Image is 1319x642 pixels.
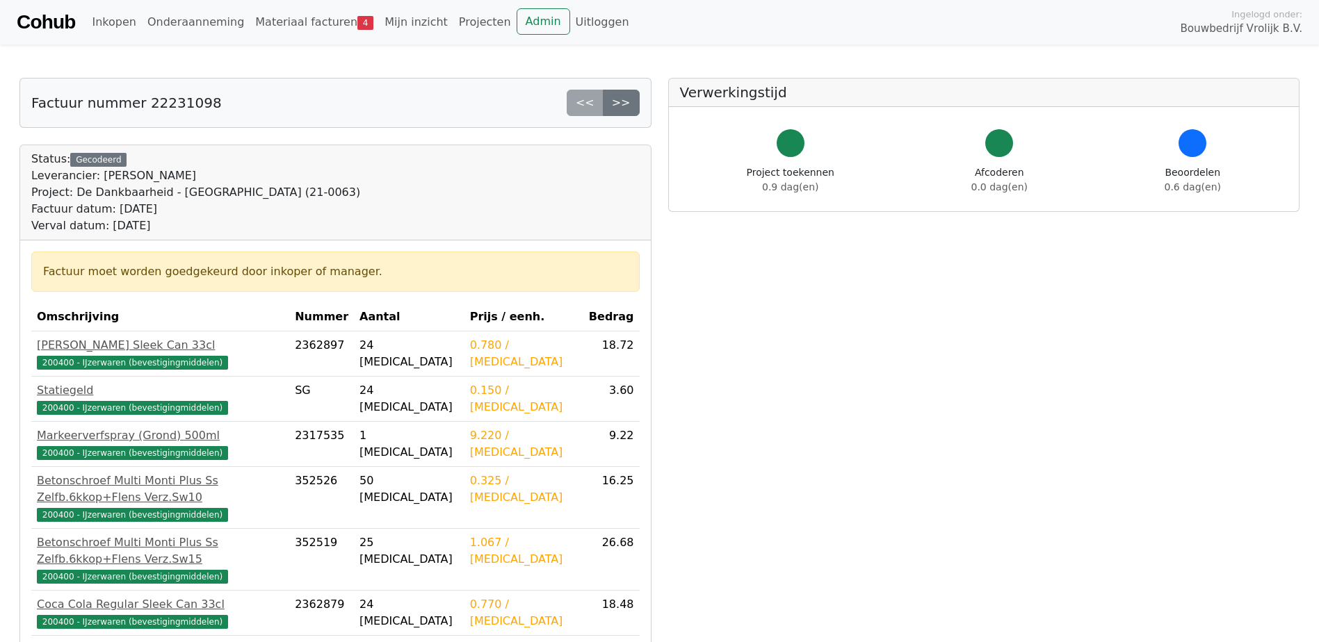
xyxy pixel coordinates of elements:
[289,422,354,467] td: 2317535
[680,84,1288,101] h5: Verwerkingstijd
[37,337,284,370] a: [PERSON_NAME] Sleek Can 33cl200400 - IJzerwaren (bevestigingmiddelen)
[379,8,453,36] a: Mijn inzicht
[570,8,635,36] a: Uitloggen
[31,184,360,201] div: Project: De Dankbaarheid - [GEOGRAPHIC_DATA] (21-0063)
[37,337,284,354] div: [PERSON_NAME] Sleek Can 33cl
[37,596,284,613] div: Coca Cola Regular Sleek Can 33cl
[37,427,284,444] div: Markeerverfspray (Grond) 500ml
[70,153,127,167] div: Gecodeerd
[289,303,354,331] th: Nummer
[359,472,459,506] div: 50 [MEDICAL_DATA]
[37,356,228,370] span: 200400 - IJzerwaren (bevestigingmiddelen)
[37,427,284,461] a: Markeerverfspray (Grond) 500ml200400 - IJzerwaren (bevestigingmiddelen)
[1165,181,1221,192] span: 0.6 dag(en)
[37,596,284,629] a: Coca Cola Regular Sleek Can 33cl200400 - IJzerwaren (bevestigingmiddelen)
[289,529,354,591] td: 352519
[464,303,583,331] th: Prijs / eenh.
[289,331,354,377] td: 2362897
[31,167,360,184] div: Leverancier: [PERSON_NAME]
[470,596,578,629] div: 0.770 / [MEDICAL_DATA]
[31,151,360,234] div: Status:
[603,90,640,116] a: >>
[250,8,379,36] a: Materiaal facturen4
[37,401,228,415] span: 200400 - IJzerwaren (bevestigingmiddelen)
[17,6,75,39] a: Cohub
[37,534,284,584] a: Betonschroef Multi Monti Plus Ss Zelfb.6kkop+Flens Verz.Sw15200400 - IJzerwaren (bevestigingmidde...
[359,427,459,461] div: 1 [MEDICAL_DATA]
[289,377,354,422] td: SG
[37,382,284,399] div: Statiegeld
[1231,8,1302,21] span: Ingelogd onder:
[971,165,1028,195] div: Afcoderen
[289,591,354,636] td: 2362879
[583,303,640,331] th: Bedrag
[583,377,640,422] td: 3.60
[470,382,578,415] div: 0.150 / [MEDICAL_DATA]
[31,201,360,217] div: Factuur datum: [DATE]
[583,529,640,591] td: 26.68
[453,8,517,36] a: Projecten
[37,472,284,506] div: Betonschroef Multi Monti Plus Ss Zelfb.6kkop+Flens Verz.Sw10
[517,8,570,35] a: Admin
[470,472,578,506] div: 0.325 / [MEDICAL_DATA]
[583,467,640,529] td: 16.25
[1165,165,1221,195] div: Beoordelen
[359,382,459,415] div: 24 [MEDICAL_DATA]
[747,165,834,195] div: Project toekennen
[37,472,284,522] a: Betonschroef Multi Monti Plus Ss Zelfb.6kkop+Flens Verz.Sw10200400 - IJzerwaren (bevestigingmidde...
[37,534,284,568] div: Betonschroef Multi Monti Plus Ss Zelfb.6kkop+Flens Verz.Sw15
[43,263,628,280] div: Factuur moet worden goedgekeurd door inkoper of manager.
[470,534,578,568] div: 1.067 / [MEDICAL_DATA]
[37,615,228,629] span: 200400 - IJzerwaren (bevestigingmiddelen)
[354,303,464,331] th: Aantal
[142,8,250,36] a: Onderaanneming
[470,337,578,370] div: 0.780 / [MEDICAL_DATA]
[357,16,373,30] span: 4
[289,467,354,529] td: 352526
[359,596,459,629] div: 24 [MEDICAL_DATA]
[359,534,459,568] div: 25 [MEDICAL_DATA]
[583,331,640,377] td: 18.72
[37,570,228,584] span: 200400 - IJzerwaren (bevestigingmiddelen)
[359,337,459,370] div: 24 [MEDICAL_DATA]
[37,446,228,460] span: 200400 - IJzerwaren (bevestigingmiddelen)
[470,427,578,461] div: 9.220 / [MEDICAL_DATA]
[37,382,284,415] a: Statiegeld200400 - IJzerwaren (bevestigingmiddelen)
[31,94,222,111] h5: Factuur nummer 22231098
[31,303,289,331] th: Omschrijving
[762,181,818,192] span: 0.9 dag(en)
[86,8,141,36] a: Inkopen
[1180,21,1302,37] span: Bouwbedrijf Vrolijk B.V.
[37,508,228,522] span: 200400 - IJzerwaren (bevestigingmiddelen)
[31,217,360,234] div: Verval datum: [DATE]
[583,422,640,467] td: 9.22
[971,181,1028,192] span: 0.0 dag(en)
[583,591,640,636] td: 18.48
